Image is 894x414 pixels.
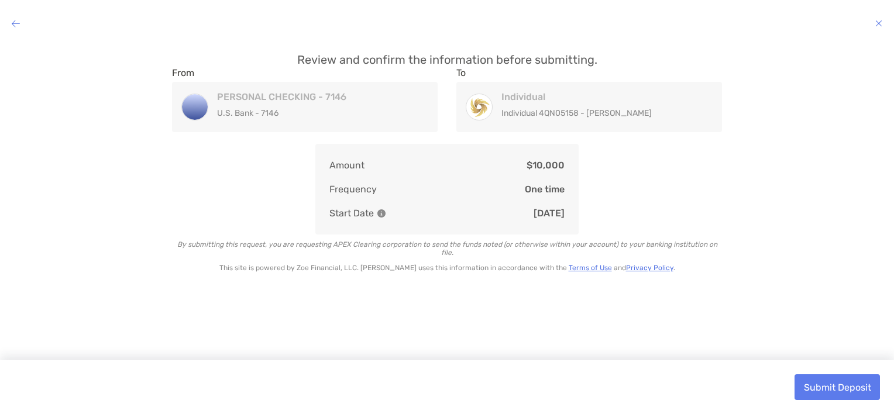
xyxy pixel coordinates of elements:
[501,106,700,120] p: Individual 4QN05158 - [PERSON_NAME]
[172,264,722,272] p: This site is powered by Zoe Financial, LLC. [PERSON_NAME] uses this information in accordance wit...
[527,158,565,172] p: $10,000
[534,206,565,220] p: [DATE]
[329,206,386,220] p: Start Date
[172,53,722,67] p: Review and confirm the information before submitting.
[501,91,700,102] h4: Individual
[329,182,377,196] p: Frequency
[217,106,415,120] p: U.S. Bank - 7146
[525,182,565,196] p: One time
[626,264,673,272] a: Privacy Policy
[466,95,492,120] img: Individual
[217,91,415,102] h4: PERSONAL CHECKING - 7146
[377,209,386,218] img: Information Icon
[569,264,612,272] a: Terms of Use
[456,67,466,78] label: To
[172,240,722,257] p: By submitting this request, you are requesting APEX Clearing corporation to send the funds noted ...
[172,67,194,78] label: From
[329,158,365,172] p: Amount
[182,94,208,120] img: PERSONAL CHECKING - 7146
